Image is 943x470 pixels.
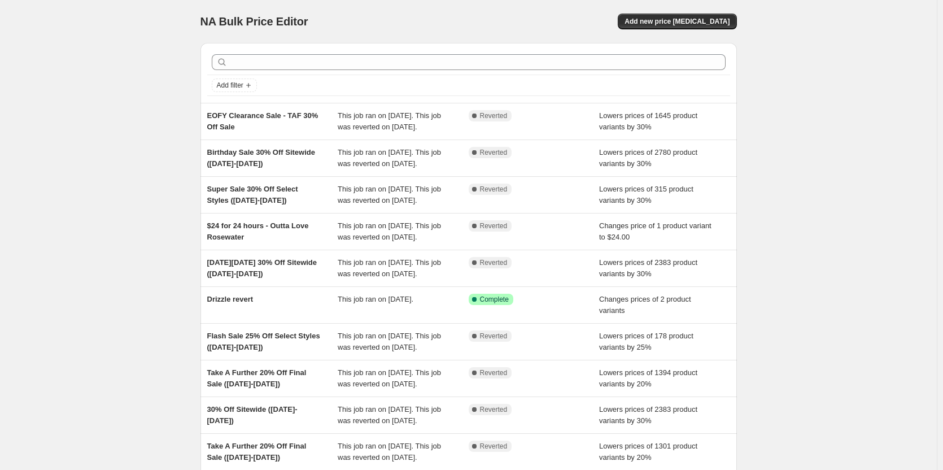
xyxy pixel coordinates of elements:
[599,185,693,204] span: Lowers prices of 315 product variants by 30%
[338,405,441,425] span: This job ran on [DATE]. This job was reverted on [DATE].
[599,442,697,462] span: Lowers prices of 1301 product variants by 20%
[599,368,697,388] span: Lowers prices of 1394 product variants by 20%
[480,258,508,267] span: Reverted
[207,295,254,303] span: Drizzle revert
[207,442,307,462] span: Take A Further 20% Off Final Sale ([DATE]-[DATE])
[480,332,508,341] span: Reverted
[599,148,697,168] span: Lowers prices of 2780 product variants by 30%
[207,111,318,131] span: EOFY Clearance Sale - TAF 30% Off Sale
[480,442,508,451] span: Reverted
[217,81,243,90] span: Add filter
[338,258,441,278] span: This job ran on [DATE]. This job was reverted on [DATE].
[207,221,309,241] span: $24 for 24 hours - Outta Love Rosewater
[480,295,509,304] span: Complete
[599,258,697,278] span: Lowers prices of 2383 product variants by 30%
[338,185,441,204] span: This job ran on [DATE]. This job was reverted on [DATE].
[338,295,413,303] span: This job ran on [DATE].
[200,15,308,28] span: NA Bulk Price Editor
[599,221,711,241] span: Changes price of 1 product variant to $24.00
[480,221,508,230] span: Reverted
[625,17,730,26] span: Add new price [MEDICAL_DATA]
[207,368,307,388] span: Take A Further 20% Off Final Sale ([DATE]-[DATE])
[338,111,441,131] span: This job ran on [DATE]. This job was reverted on [DATE].
[207,405,298,425] span: 30% Off Sitewide ([DATE]-[DATE])
[207,185,298,204] span: Super Sale 30% Off Select Styles ([DATE]-[DATE])
[207,258,317,278] span: [DATE][DATE] 30% Off Sitewide ([DATE]-[DATE])
[480,405,508,414] span: Reverted
[480,368,508,377] span: Reverted
[599,295,691,315] span: Changes prices of 2 product variants
[207,148,315,168] span: Birthday Sale 30% Off Sitewide ([DATE]-[DATE])
[599,111,697,131] span: Lowers prices of 1645 product variants by 30%
[618,14,736,29] button: Add new price [MEDICAL_DATA]
[338,442,441,462] span: This job ran on [DATE]. This job was reverted on [DATE].
[207,332,320,351] span: Flash Sale 25% Off Select Styles ([DATE]-[DATE])
[599,332,693,351] span: Lowers prices of 178 product variants by 25%
[480,185,508,194] span: Reverted
[338,221,441,241] span: This job ran on [DATE]. This job was reverted on [DATE].
[480,148,508,157] span: Reverted
[338,332,441,351] span: This job ran on [DATE]. This job was reverted on [DATE].
[338,148,441,168] span: This job ran on [DATE]. This job was reverted on [DATE].
[338,368,441,388] span: This job ran on [DATE]. This job was reverted on [DATE].
[599,405,697,425] span: Lowers prices of 2383 product variants by 30%
[212,79,257,92] button: Add filter
[480,111,508,120] span: Reverted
